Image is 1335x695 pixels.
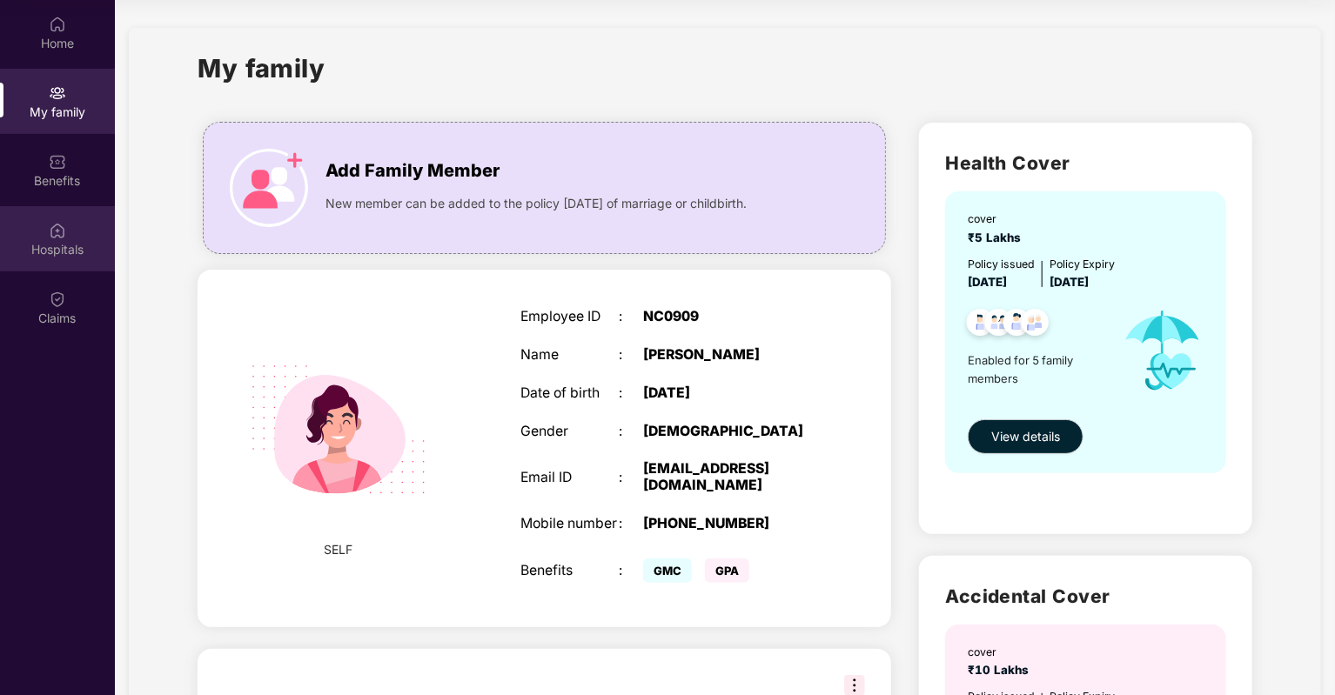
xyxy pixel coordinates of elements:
div: : [619,424,643,440]
span: GMC [643,558,692,583]
div: cover [968,644,1036,660]
div: : [619,563,643,579]
div: [PHONE_NUMBER] [643,516,815,532]
h1: My family [198,49,325,88]
div: [EMAIL_ADDRESS][DOMAIN_NAME] [643,461,815,494]
span: [DATE] [968,275,1007,289]
h2: Accidental Cover [945,582,1226,611]
button: View details [968,419,1083,454]
div: Date of birth [520,385,619,402]
img: svg+xml;base64,PHN2ZyBpZD0iSG9tZSIgeG1sbnM9Imh0dHA6Ly93d3cudzMub3JnLzIwMDAvc3ZnIiB3aWR0aD0iMjAiIG... [49,16,66,33]
div: Policy issued [968,256,1035,272]
h2: Health Cover [945,149,1226,177]
img: svg+xml;base64,PHN2ZyBpZD0iQmVuZWZpdHMiIHhtbG5zPSJodHRwOi8vd3d3LnczLm9yZy8yMDAwL3N2ZyIgd2lkdGg9Ij... [49,153,66,170]
span: Add Family Member [325,157,500,184]
img: svg+xml;base64,PHN2ZyB3aWR0aD0iMjAiIGhlaWdodD0iMjAiIHZpZXdCb3g9IjAgMCAyMCAyMCIgZmlsbD0ibm9uZSIgeG... [49,84,66,102]
div: : [619,470,643,486]
div: NC0909 [643,309,815,325]
img: icon [1108,291,1218,410]
div: Gender [520,424,619,440]
div: Name [520,347,619,364]
img: svg+xml;base64,PHN2ZyB4bWxucz0iaHR0cDovL3d3dy53My5vcmcvMjAwMC9zdmciIHdpZHRoPSI0OC45MTUiIGhlaWdodD... [977,304,1020,346]
div: Mobile number [520,516,619,532]
img: svg+xml;base64,PHN2ZyB4bWxucz0iaHR0cDovL3d3dy53My5vcmcvMjAwMC9zdmciIHdpZHRoPSI0OC45NDMiIGhlaWdodD... [1014,304,1057,346]
span: ₹5 Lakhs [968,231,1028,244]
img: svg+xml;base64,PHN2ZyBpZD0iQ2xhaW0iIHhtbG5zPSJodHRwOi8vd3d3LnczLm9yZy8yMDAwL3N2ZyIgd2lkdGg9IjIwIi... [49,291,66,308]
div: Policy Expiry [1050,256,1115,272]
span: [DATE] [1050,275,1089,289]
div: Benefits [520,563,619,579]
div: [DATE] [643,385,815,402]
div: : [619,347,643,364]
div: : [619,309,643,325]
div: Email ID [520,470,619,486]
div: [PERSON_NAME] [643,347,815,364]
div: : [619,516,643,532]
span: New member can be added to the policy [DATE] of marriage or childbirth. [325,194,747,213]
span: Enabled for 5 family members [968,351,1107,387]
span: GPA [705,558,749,583]
div: cover [968,211,1028,227]
img: svg+xml;base64,PHN2ZyB4bWxucz0iaHR0cDovL3d3dy53My5vcmcvMjAwMC9zdmciIHdpZHRoPSI0OC45NDMiIGhlaWdodD... [996,304,1038,346]
span: View details [991,427,1060,446]
img: icon [230,149,308,227]
div: Employee ID [520,309,619,325]
div: [DEMOGRAPHIC_DATA] [643,424,815,440]
span: ₹10 Lakhs [968,663,1036,677]
img: svg+xml;base64,PHN2ZyB4bWxucz0iaHR0cDovL3d3dy53My5vcmcvMjAwMC9zdmciIHdpZHRoPSIyMjQiIGhlaWdodD0iMT... [228,319,449,540]
img: svg+xml;base64,PHN2ZyBpZD0iSG9zcGl0YWxzIiB4bWxucz0iaHR0cDovL3d3dy53My5vcmcvMjAwMC9zdmciIHdpZHRoPS... [49,222,66,239]
div: : [619,385,643,402]
span: SELF [325,540,353,559]
img: svg+xml;base64,PHN2ZyB4bWxucz0iaHR0cDovL3d3dy53My5vcmcvMjAwMC9zdmciIHdpZHRoPSI0OC45NDMiIGhlaWdodD... [959,304,1002,346]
